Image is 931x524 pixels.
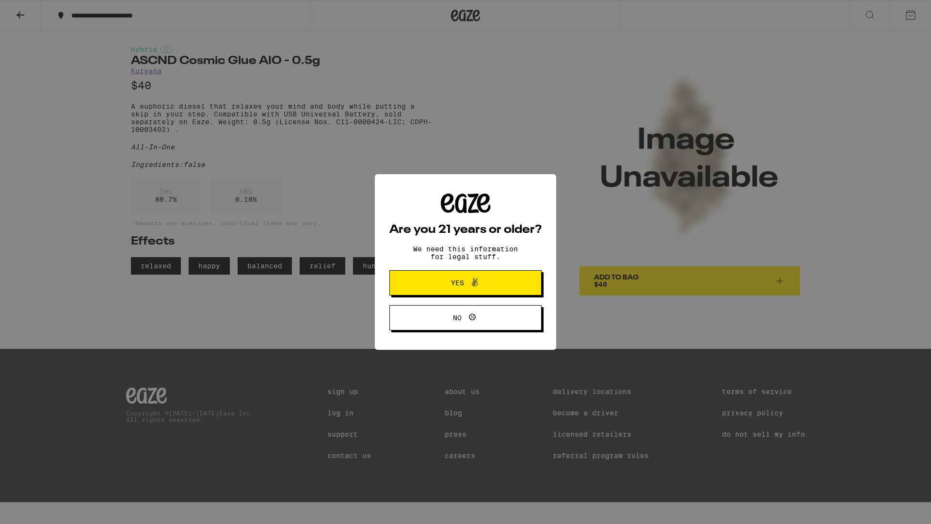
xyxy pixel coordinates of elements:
p: We need this information for legal stuff. [405,245,526,261]
button: No [389,305,542,330]
span: No [453,314,462,321]
button: Yes [389,270,542,295]
h2: Are you 21 years or older? [389,224,542,236]
span: Yes [451,279,464,286]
